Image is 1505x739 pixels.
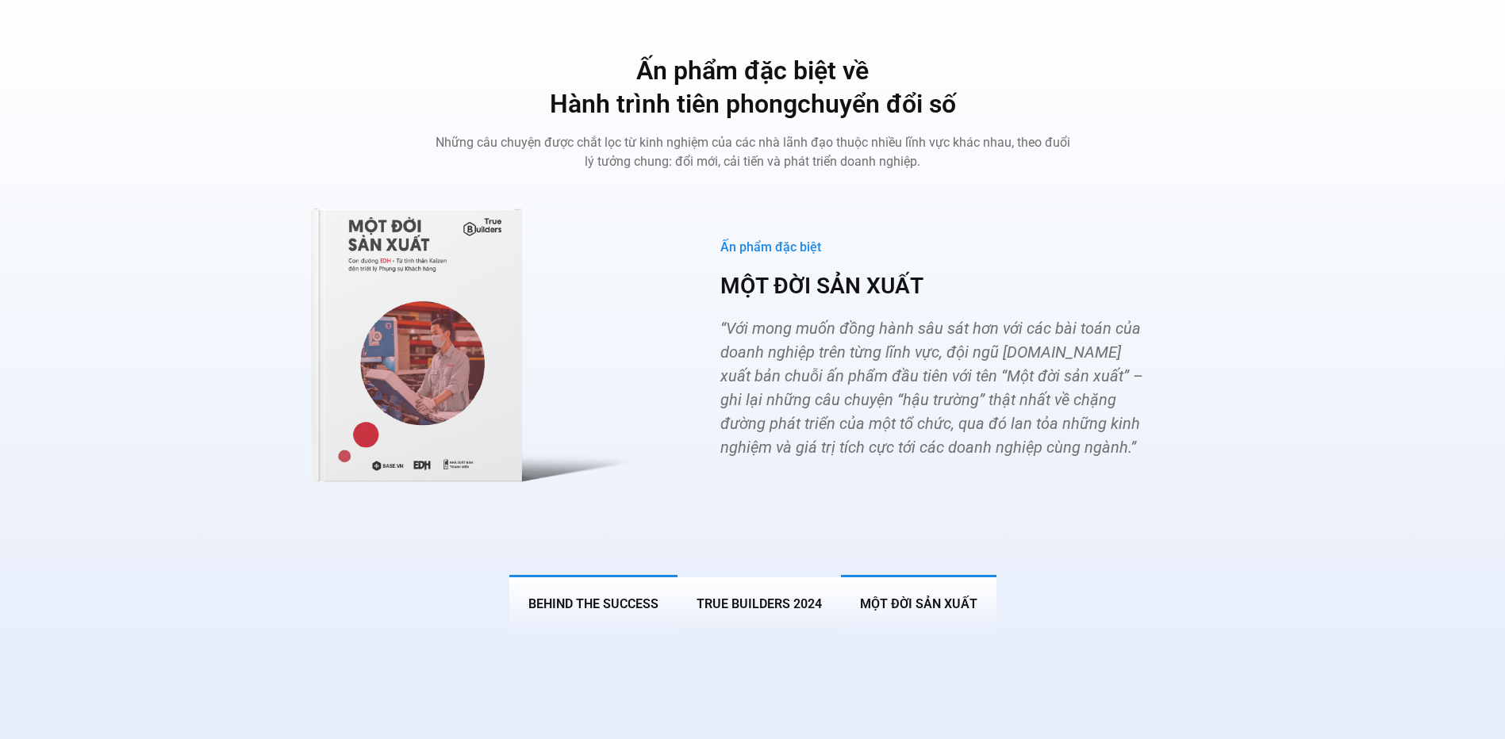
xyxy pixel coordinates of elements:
span: “Với mong muốn đồng hành sâu sát hơn với các bài toán của doanh nghiệp trên từng lĩnh vực, đội ng... [720,319,1143,457]
span: BEHIND THE SUCCESS [528,596,658,611]
span: chuyển đổi số [797,89,956,119]
span: True Builders 2024 [697,596,822,611]
h3: MỘT ĐỜI SẢN XUẤT [720,272,1151,301]
div: Các tab. Mở mục bằng phím Enter hoặc Space, đóng bằng phím Esc và di chuyển bằng các phím mũi tên. [309,187,1197,630]
span: MỘT ĐỜI SẢN XUẤT [860,596,977,611]
p: Những câu chuyện được chắt lọc từ kinh nghiệm của các nhà lãnh đạo thuộc nhiều lĩnh vực khác nhau... [436,133,1070,171]
h2: Ấn phẩm đặc biệt về Hành trình tiên phong [436,55,1070,121]
div: Ấn phẩm đặc biệt [720,239,1151,256]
